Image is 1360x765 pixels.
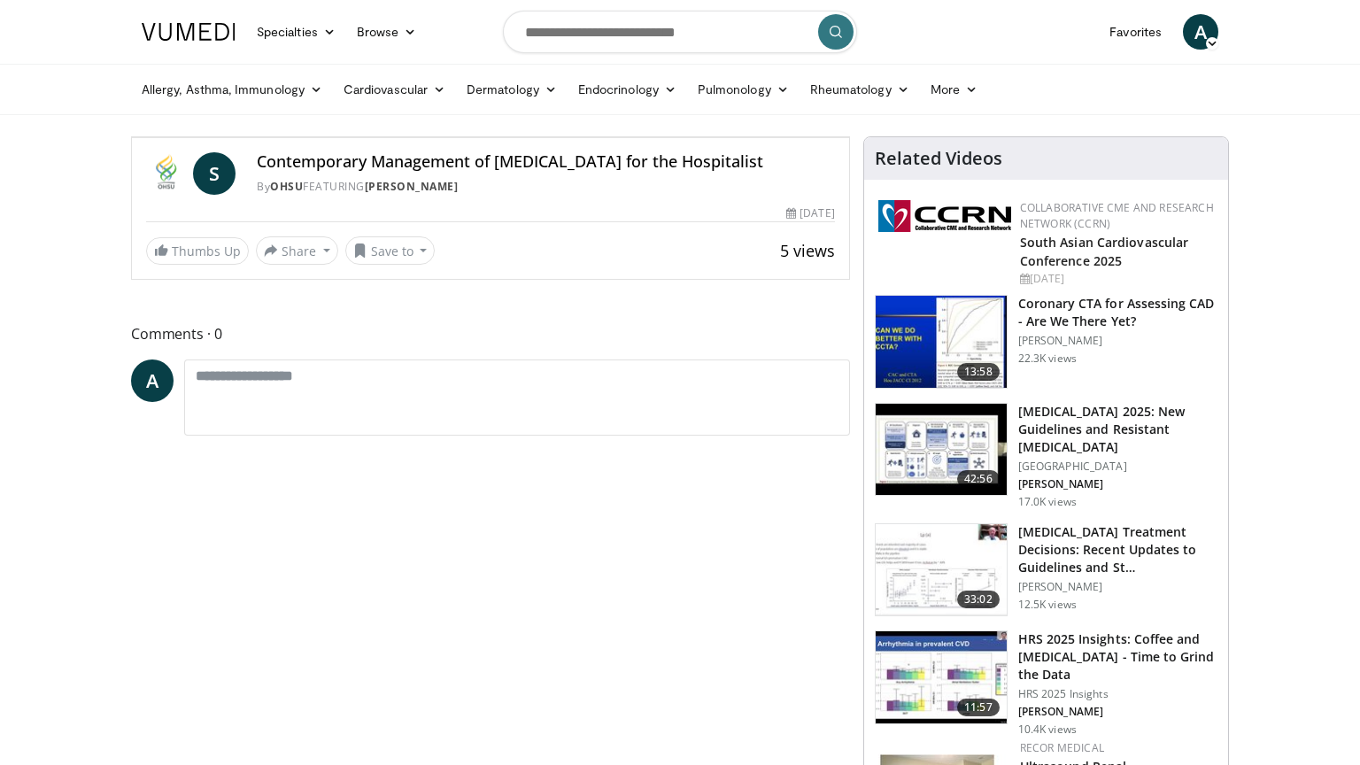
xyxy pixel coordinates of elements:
a: Specialties [246,14,346,50]
a: Pulmonology [687,72,800,107]
a: Browse [346,14,428,50]
span: 5 views [780,240,835,261]
p: 17.0K views [1018,495,1077,509]
p: [GEOGRAPHIC_DATA] [1018,460,1217,474]
span: 11:57 [957,699,1000,716]
a: Dermatology [456,72,568,107]
p: [PERSON_NAME] [1018,580,1217,594]
a: S [193,152,236,195]
div: [DATE] [1020,271,1214,287]
span: 13:58 [957,363,1000,381]
span: 42:56 [957,470,1000,488]
img: 280bcb39-0f4e-42eb-9c44-b41b9262a277.150x105_q85_crop-smart_upscale.jpg [876,404,1007,496]
h3: [MEDICAL_DATA] 2025: New Guidelines and Resistant [MEDICAL_DATA] [1018,403,1217,456]
p: HRS 2025 Insights [1018,687,1217,701]
h3: Coronary CTA for Assessing CAD - Are We There Yet? [1018,295,1217,330]
a: A [131,359,174,402]
a: More [920,72,988,107]
img: VuMedi Logo [142,23,236,41]
a: Thumbs Up [146,237,249,265]
button: Save to [345,236,436,265]
a: OHSU [270,179,303,194]
img: 25c04896-53d6-4a05-9178-9b8aabfb644a.150x105_q85_crop-smart_upscale.jpg [876,631,1007,723]
a: Recor Medical [1020,740,1104,755]
a: [PERSON_NAME] [365,179,459,194]
h3: HRS 2025 Insights: Coffee and [MEDICAL_DATA] - Time to Grind the Data [1018,630,1217,684]
p: 12.5K views [1018,598,1077,612]
a: Cardiovascular [333,72,456,107]
p: [PERSON_NAME] [1018,705,1217,719]
p: 22.3K views [1018,352,1077,366]
a: 33:02 [MEDICAL_DATA] Treatment Decisions: Recent Updates to Guidelines and St… [PERSON_NAME] 12.5... [875,523,1217,617]
button: Share [256,236,338,265]
a: 11:57 HRS 2025 Insights: Coffee and [MEDICAL_DATA] - Time to Grind the Data HRS 2025 Insights [PE... [875,630,1217,737]
a: 13:58 Coronary CTA for Assessing CAD - Are We There Yet? [PERSON_NAME] 22.3K views [875,295,1217,389]
h3: [MEDICAL_DATA] Treatment Decisions: Recent Updates to Guidelines and St… [1018,523,1217,576]
span: 33:02 [957,591,1000,608]
a: Rheumatology [800,72,920,107]
p: [PERSON_NAME] [1018,477,1217,491]
a: Favorites [1099,14,1172,50]
span: Comments 0 [131,322,850,345]
a: Collaborative CME and Research Network (CCRN) [1020,200,1214,231]
div: By FEATURING [257,179,834,195]
p: [PERSON_NAME] [1018,334,1217,348]
a: 42:56 [MEDICAL_DATA] 2025: New Guidelines and Resistant [MEDICAL_DATA] [GEOGRAPHIC_DATA] [PERSON_... [875,403,1217,509]
a: A [1183,14,1218,50]
p: 10.4K views [1018,722,1077,737]
video-js: Video Player [132,137,849,138]
h4: Contemporary Management of [MEDICAL_DATA] for the Hospitalist [257,152,834,172]
h4: Related Videos [875,148,1002,169]
a: South Asian Cardiovascular Conference 2025 [1020,234,1189,269]
a: Endocrinology [568,72,687,107]
div: [DATE] [786,205,834,221]
img: OHSU [146,152,186,195]
input: Search topics, interventions [503,11,857,53]
img: a04ee3ba-8487-4636-b0fb-5e8d268f3737.png.150x105_q85_autocrop_double_scale_upscale_version-0.2.png [878,200,1011,232]
a: Allergy, Asthma, Immunology [131,72,333,107]
img: 6f79f02c-3240-4454-8beb-49f61d478177.150x105_q85_crop-smart_upscale.jpg [876,524,1007,616]
img: 34b2b9a4-89e5-4b8c-b553-8a638b61a706.150x105_q85_crop-smart_upscale.jpg [876,296,1007,388]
